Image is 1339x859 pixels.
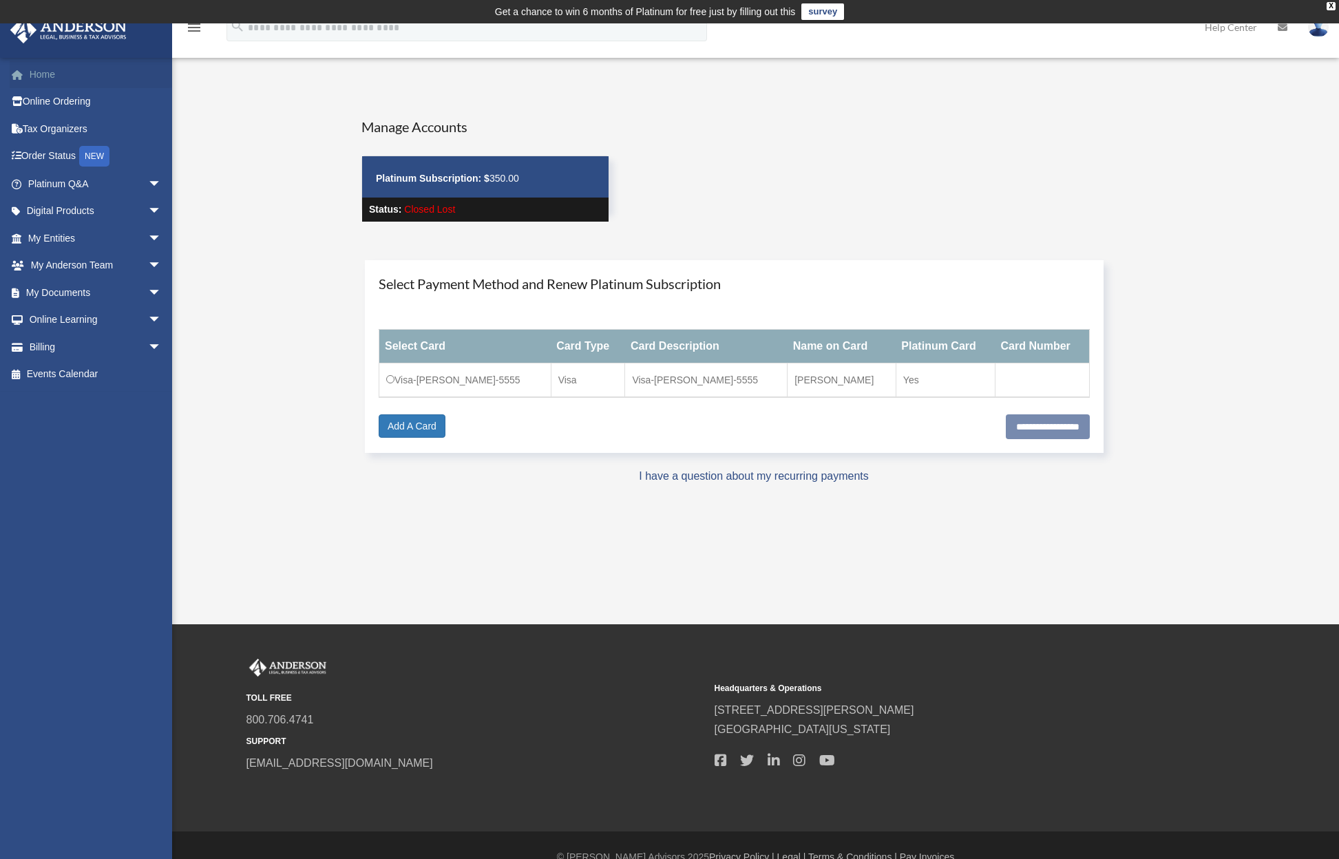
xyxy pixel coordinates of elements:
[995,330,1089,363] th: Card Number
[148,333,176,361] span: arrow_drop_down
[148,252,176,280] span: arrow_drop_down
[379,274,1090,293] h4: Select Payment Method and Renew Platinum Subscription
[625,363,788,398] td: Visa-[PERSON_NAME]-5555
[376,170,595,187] p: 350.00
[186,19,202,36] i: menu
[10,142,182,171] a: Order StatusNEW
[788,363,896,398] td: [PERSON_NAME]
[551,330,625,363] th: Card Type
[10,224,182,252] a: My Entitiesarrow_drop_down
[10,88,182,116] a: Online Ordering
[896,363,995,398] td: Yes
[361,117,609,136] h4: Manage Accounts
[246,659,329,677] img: Anderson Advisors Platinum Portal
[148,306,176,335] span: arrow_drop_down
[10,252,182,279] a: My Anderson Teamarrow_drop_down
[10,198,182,225] a: Digital Productsarrow_drop_down
[10,170,182,198] a: Platinum Q&Aarrow_drop_down
[246,714,314,725] a: 800.706.4741
[1327,2,1336,10] div: close
[10,361,182,388] a: Events Calendar
[148,224,176,253] span: arrow_drop_down
[148,170,176,198] span: arrow_drop_down
[379,330,551,363] th: Select Card
[376,173,489,184] strong: Platinum Subscription: $
[148,279,176,307] span: arrow_drop_down
[246,734,705,749] small: SUPPORT
[625,330,788,363] th: Card Description
[246,691,705,706] small: TOLL FREE
[639,470,869,482] a: I have a question about my recurring payments
[79,146,109,167] div: NEW
[715,723,891,735] a: [GEOGRAPHIC_DATA][US_STATE]
[1308,17,1329,37] img: User Pic
[246,757,433,769] a: [EMAIL_ADDRESS][DOMAIN_NAME]
[186,24,202,36] a: menu
[379,363,551,398] td: Visa-[PERSON_NAME]-5555
[896,330,995,363] th: Platinum Card
[379,414,445,438] a: Add A Card
[495,3,796,20] div: Get a chance to win 6 months of Platinum for free just by filling out this
[715,704,914,716] a: [STREET_ADDRESS][PERSON_NAME]
[10,306,182,334] a: Online Learningarrow_drop_down
[10,333,182,361] a: Billingarrow_drop_down
[801,3,844,20] a: survey
[230,19,245,34] i: search
[369,204,401,215] strong: Status:
[788,330,896,363] th: Name on Card
[404,204,455,215] span: Closed Lost
[551,363,625,398] td: Visa
[6,17,131,43] img: Anderson Advisors Platinum Portal
[10,279,182,306] a: My Documentsarrow_drop_down
[715,681,1173,696] small: Headquarters & Operations
[148,198,176,226] span: arrow_drop_down
[10,61,182,88] a: Home
[10,115,182,142] a: Tax Organizers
